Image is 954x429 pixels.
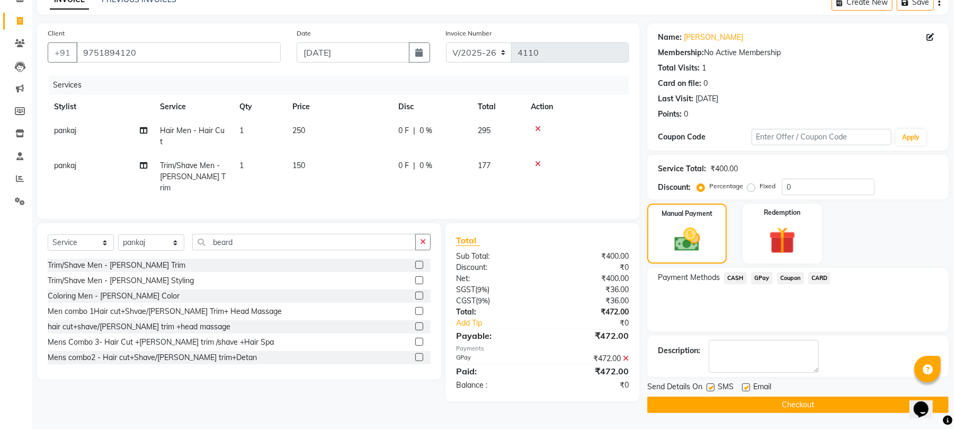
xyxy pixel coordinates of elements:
[48,95,154,119] th: Stylist
[658,345,700,356] div: Description:
[666,225,708,255] img: _cash.svg
[647,381,702,395] span: Send Details On
[478,161,491,170] span: 177
[910,387,943,418] iframe: chat widget
[48,321,230,332] div: hair cut+shave/[PERSON_NAME] trim +head massage
[448,318,558,329] a: Add Tip
[477,285,487,294] span: 9%
[48,29,65,38] label: Client
[297,29,311,38] label: Date
[456,344,629,353] div: Payments
[456,296,476,305] span: CGST
[777,272,804,284] span: Coupon
[49,75,637,95] div: Services
[456,285,475,294] span: SGST
[542,329,637,342] div: ₹472.00
[542,353,637,364] div: ₹472.00
[398,125,409,136] span: 0 F
[448,273,542,284] div: Net:
[448,295,542,307] div: ( )
[54,161,76,170] span: pankaj
[808,272,831,284] span: CARD
[684,109,688,120] div: 0
[448,353,542,364] div: GPay
[709,181,743,191] label: Percentage
[292,126,305,135] span: 250
[48,291,180,302] div: Coloring Men - [PERSON_NAME] Color
[753,381,771,395] span: Email
[718,381,734,395] span: SMS
[752,129,891,145] input: Enter Offer / Coupon Code
[448,251,542,262] div: Sub Total:
[448,365,542,378] div: Paid:
[286,95,392,119] th: Price
[160,126,225,146] span: Hair Men - Hair Cut
[448,262,542,273] div: Discount:
[542,380,637,391] div: ₹0
[448,380,542,391] div: Balance :
[696,93,718,104] div: [DATE]
[446,29,492,38] label: Invoice Number
[751,272,773,284] span: GPay
[658,109,682,120] div: Points:
[542,295,637,307] div: ₹36.00
[478,126,491,135] span: 295
[658,78,701,89] div: Card on file:
[448,307,542,318] div: Total:
[658,93,693,104] div: Last Visit:
[413,125,415,136] span: |
[448,284,542,295] div: ( )
[478,296,488,305] span: 9%
[48,42,77,63] button: +91
[658,32,682,43] div: Name:
[76,42,281,63] input: Search by Name/Mobile/Email/Code
[658,182,691,193] div: Discount:
[542,284,637,295] div: ₹36.00
[684,32,743,43] a: [PERSON_NAME]
[154,95,233,119] th: Service
[398,160,409,171] span: 0 F
[658,272,720,283] span: Payment Methods
[658,63,700,74] div: Total Visits:
[48,306,282,317] div: Men combo 1Hair cut+Shvae/[PERSON_NAME] Trim+ Head Massage
[542,251,637,262] div: ₹400.00
[192,234,416,250] input: Search or Scan
[658,47,704,58] div: Membership:
[456,235,480,246] span: Total
[658,132,751,143] div: Coupon Code
[703,78,708,89] div: 0
[764,208,800,217] label: Redemption
[448,329,542,342] div: Payable:
[761,224,804,257] img: _gift.svg
[647,397,949,413] button: Checkout
[542,273,637,284] div: ₹400.00
[413,160,415,171] span: |
[48,352,257,363] div: Mens combo2 - Hair cut+Shave/[PERSON_NAME] trim+Detan
[54,126,76,135] span: pankaj
[160,161,226,192] span: Trim/Shave Men - [PERSON_NAME] Trim
[524,95,629,119] th: Action
[542,365,637,378] div: ₹472.00
[542,262,637,273] div: ₹0
[710,163,738,174] div: ₹400.00
[292,161,305,170] span: 150
[420,160,432,171] span: 0 %
[420,125,432,136] span: 0 %
[896,129,926,145] button: Apply
[233,95,286,119] th: Qty
[48,337,274,348] div: Mens Combo 3- Hair Cut +[PERSON_NAME] trim /shave +Hair Spa
[558,318,637,329] div: ₹0
[662,209,712,218] label: Manual Payment
[658,163,706,174] div: Service Total:
[392,95,471,119] th: Disc
[702,63,706,74] div: 1
[542,307,637,318] div: ₹472.00
[658,47,938,58] div: No Active Membership
[471,95,524,119] th: Total
[239,126,244,135] span: 1
[48,275,194,286] div: Trim/Shave Men - [PERSON_NAME] Styling
[48,260,185,271] div: Trim/Shave Men - [PERSON_NAME] Trim
[724,272,747,284] span: CASH
[760,181,775,191] label: Fixed
[239,161,244,170] span: 1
